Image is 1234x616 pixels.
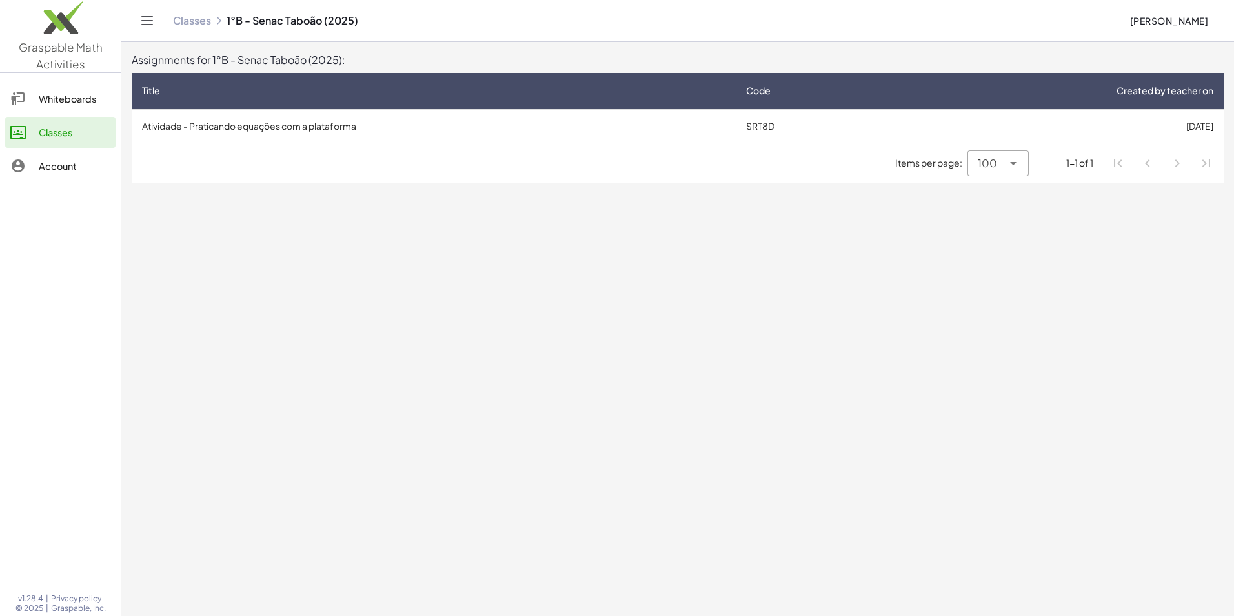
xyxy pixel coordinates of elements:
[46,603,48,613] span: |
[39,158,110,174] div: Account
[736,109,887,143] td: SRT8D
[5,150,116,181] a: Account
[5,83,116,114] a: Whiteboards
[132,52,1224,68] div: Assignments for 1°B - Senac Taboão (2025):
[1104,149,1221,178] nav: Pagination Navigation
[18,593,43,604] span: v1.28.4
[132,109,736,143] td: Atividade - Praticando equações com a plataforma
[39,91,110,107] div: Whiteboards
[46,593,48,604] span: |
[137,10,157,31] button: Toggle navigation
[142,84,160,98] span: Title
[1129,15,1208,26] span: [PERSON_NAME]
[15,603,43,613] span: © 2025
[1117,84,1213,98] span: Created by teacher on
[51,603,106,613] span: Graspable, Inc.
[39,125,110,140] div: Classes
[173,14,211,27] a: Classes
[895,156,967,170] span: Items per page:
[5,117,116,148] a: Classes
[51,593,106,604] a: Privacy policy
[1066,156,1093,170] div: 1-1 of 1
[746,84,771,98] span: Code
[978,156,997,171] span: 100
[1119,9,1219,32] button: [PERSON_NAME]
[19,40,103,71] span: Graspable Math Activities
[887,109,1224,143] td: [DATE]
